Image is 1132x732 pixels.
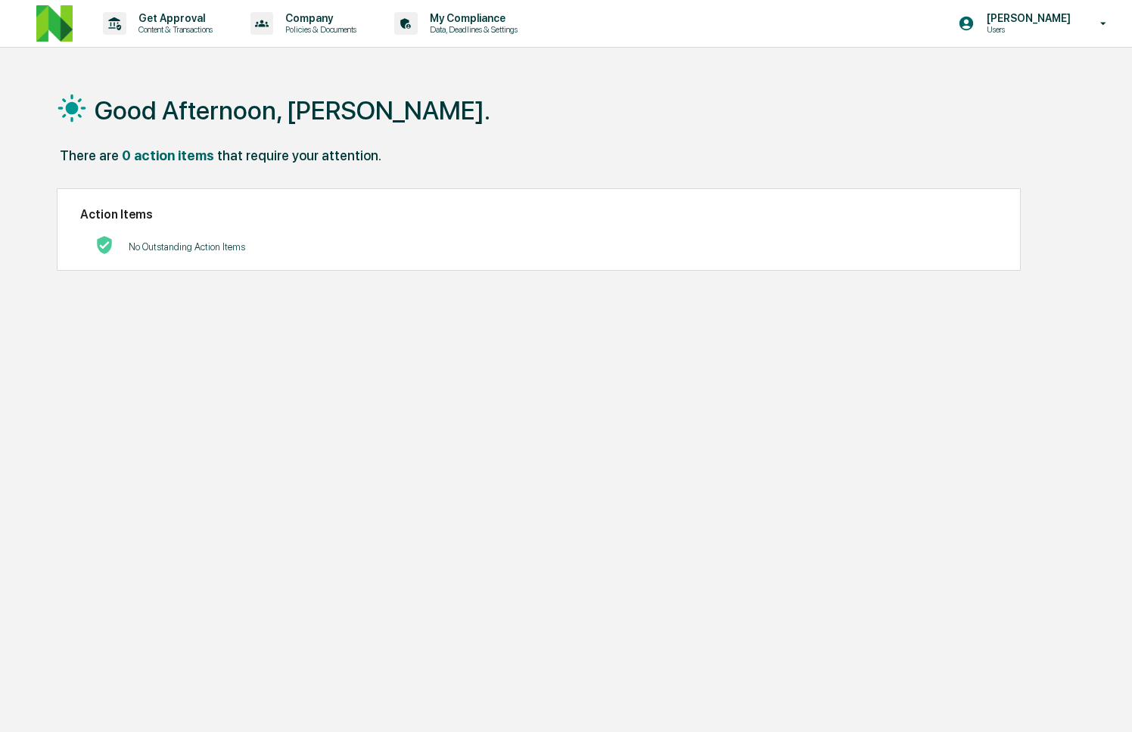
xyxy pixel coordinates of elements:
[36,5,73,42] img: logo
[273,24,364,35] p: Policies & Documents
[95,236,114,254] img: No Actions logo
[975,24,1078,35] p: Users
[80,207,997,222] h2: Action Items
[418,12,525,24] p: My Compliance
[126,12,220,24] p: Get Approval
[126,24,220,35] p: Content & Transactions
[273,12,364,24] p: Company
[975,12,1078,24] p: [PERSON_NAME]
[122,147,214,163] div: 0 action items
[60,147,119,163] div: There are
[418,24,525,35] p: Data, Deadlines & Settings
[129,241,245,253] p: No Outstanding Action Items
[217,147,381,163] div: that require your attention.
[95,95,490,126] h1: Good Afternoon, [PERSON_NAME].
